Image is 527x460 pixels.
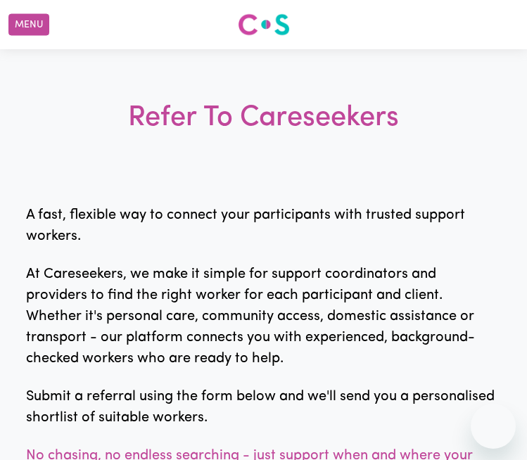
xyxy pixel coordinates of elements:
p: At Careseekers, we make it simple for support coordinators and providers to find the right worker... [26,264,500,369]
iframe: Button to launch messaging window [471,404,516,449]
img: Careseekers logo [238,12,290,37]
p: Submit a referral using the form below and we'll send you a personalised shortlist of suitable wo... [26,386,500,428]
button: Menu [8,14,49,36]
a: Careseekers logo [238,8,290,41]
h3: Refer To Careseekers [92,55,435,171]
p: A fast, flexible way to connect your participants with trusted support workers. [26,205,500,247]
